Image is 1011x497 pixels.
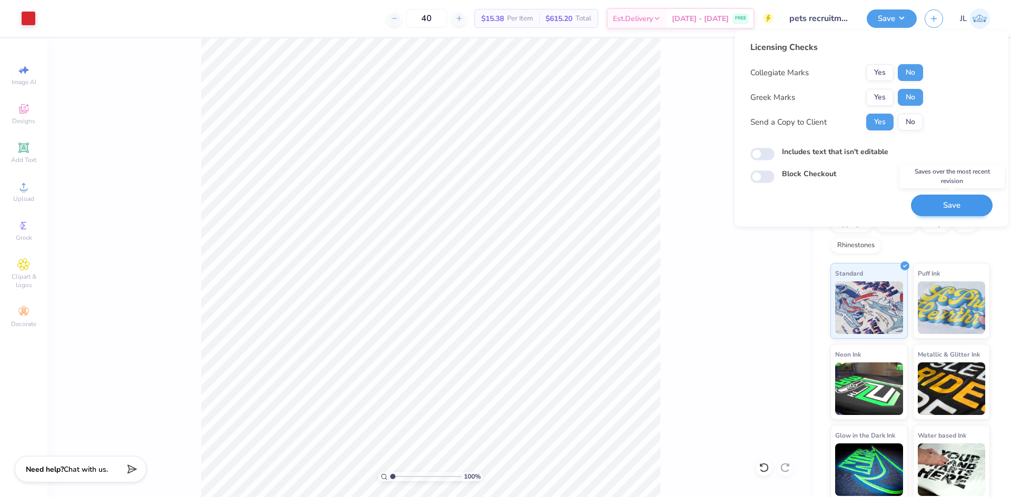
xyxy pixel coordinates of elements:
span: Upload [13,195,34,203]
span: Puff Ink [918,268,940,279]
img: Metallic & Glitter Ink [918,362,986,415]
span: Decorate [11,320,36,328]
span: Water based Ink [918,430,966,441]
div: Saves over the most recent revision [899,164,1005,188]
img: Puff Ink [918,281,986,334]
label: Includes text that isn't editable [782,146,888,157]
label: Block Checkout [782,168,836,179]
span: Greek [16,234,32,242]
span: [DATE] - [DATE] [672,13,729,24]
a: JL [960,8,990,29]
span: Image AI [12,78,36,86]
div: Send a Copy to Client [750,116,827,128]
strong: Need help? [26,464,64,474]
span: FREE [735,15,746,22]
img: Neon Ink [835,362,903,415]
div: Collegiate Marks [750,67,809,79]
button: No [898,89,923,106]
span: 100 % [464,472,481,481]
div: Licensing Checks [750,41,923,54]
span: JL [960,13,967,25]
button: No [898,114,923,130]
span: $615.20 [546,13,572,24]
span: Est. Delivery [613,13,653,24]
span: Clipart & logos [5,272,42,289]
img: Standard [835,281,903,334]
input: Untitled Design [781,8,859,29]
span: Total [576,13,591,24]
span: Add Text [11,156,36,164]
input: – – [406,9,447,28]
div: Rhinestones [830,238,881,253]
div: Greek Marks [750,92,795,104]
span: Metallic & Glitter Ink [918,349,980,360]
span: Standard [835,268,863,279]
img: Glow in the Dark Ink [835,443,903,496]
button: No [898,64,923,81]
img: Water based Ink [918,443,986,496]
span: Per Item [507,13,533,24]
span: $15.38 [481,13,504,24]
button: Save [911,195,993,216]
img: Jairo Laqui [969,8,990,29]
button: Yes [866,89,894,106]
button: Yes [866,114,894,130]
span: Chat with us. [64,464,108,474]
span: Designs [12,117,35,125]
span: Neon Ink [835,349,861,360]
button: Save [867,9,917,28]
button: Yes [866,64,894,81]
span: Glow in the Dark Ink [835,430,895,441]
